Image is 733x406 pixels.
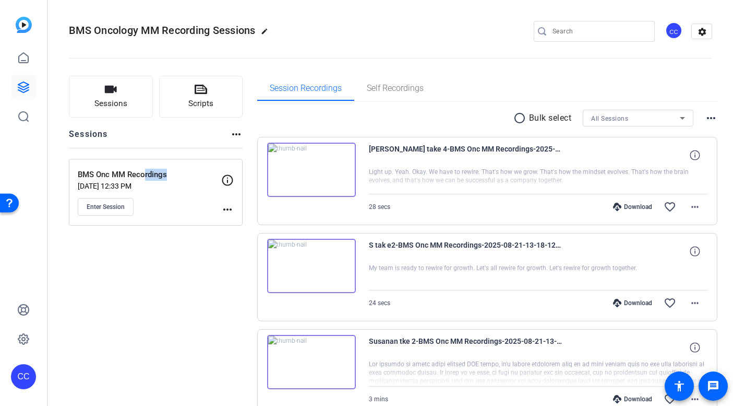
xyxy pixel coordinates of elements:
mat-icon: accessibility [673,380,686,392]
button: Scripts [159,76,243,118]
mat-icon: more_horiz [705,112,717,124]
button: Sessions [69,76,153,118]
span: 24 secs [369,299,390,307]
button: Enter Session [78,198,134,216]
h2: Sessions [69,128,108,148]
mat-icon: favorite_border [664,297,676,309]
mat-icon: favorite_border [664,201,676,213]
span: BMS Oncology MM Recording Sessions [69,24,256,37]
mat-icon: more_horiz [689,201,701,213]
img: thumb-nail [267,335,356,389]
img: thumb-nail [267,239,356,293]
span: S tak e2-BMS Onc MM Recordings-2025-08-21-13-18-12-252-0 [369,239,562,264]
div: CC [665,22,682,39]
ngx-avatar: Carlos Cuellar [665,22,683,40]
img: thumb-nail [267,143,356,197]
span: Enter Session [87,203,125,211]
mat-icon: more_horiz [230,128,243,141]
p: Bulk select [529,112,572,124]
mat-icon: radio_button_unchecked [513,112,529,124]
span: Session Recordings [270,84,342,92]
span: Sessions [94,98,127,110]
mat-icon: favorite_border [664,393,676,405]
span: All Sessions [591,115,628,122]
mat-icon: more_horiz [689,393,701,405]
p: BMS Onc MM Recordings [78,169,221,181]
p: [DATE] 12:33 PM [78,182,221,190]
div: CC [11,364,36,389]
input: Search [552,25,646,38]
span: Susanan tke 2-BMS Onc MM Recordings-2025-08-21-13-14-34-171-0 [369,335,562,360]
mat-icon: message [707,380,719,392]
div: Download [608,395,657,403]
img: blue-gradient.svg [16,17,32,33]
mat-icon: edit [261,28,273,40]
span: 28 secs [369,203,390,211]
span: [PERSON_NAME] take 4-BMS Onc MM Recordings-2025-08-21-13-19-44-979-0 [369,143,562,168]
div: Download [608,299,657,307]
span: Scripts [188,98,213,110]
div: Download [608,203,657,211]
mat-icon: more_horiz [689,297,701,309]
span: Self Recordings [367,84,424,92]
span: 3 mins [369,396,388,403]
mat-icon: settings [692,24,713,40]
mat-icon: more_horiz [221,203,234,216]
